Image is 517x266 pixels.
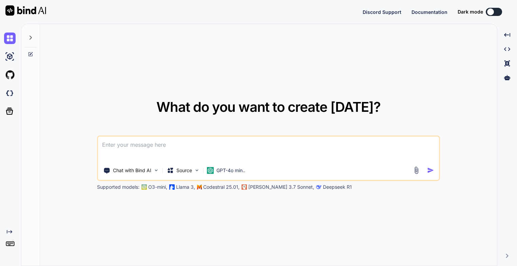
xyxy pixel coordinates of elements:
[4,69,16,81] img: githubLight
[411,8,447,16] button: Documentation
[203,184,240,190] p: Codestral 25.01,
[156,99,381,115] span: What do you want to create [DATE]?
[169,184,175,190] img: Llama2
[197,185,202,189] img: Mistral-AI
[4,33,16,44] img: chat
[207,167,214,174] img: GPT-4o mini
[323,184,352,190] p: Deepseek R1
[176,167,192,174] p: Source
[242,184,247,190] img: claude
[194,167,200,173] img: Pick Models
[141,184,147,190] img: GPT-4
[216,167,245,174] p: GPT-4o min..
[427,167,434,174] img: icon
[148,184,167,190] p: O3-mini,
[458,8,483,15] span: Dark mode
[316,184,322,190] img: claude
[4,87,16,99] img: darkCloudIdeIcon
[5,5,46,16] img: Bind AI
[97,184,139,190] p: Supported models:
[153,167,159,173] img: Pick Tools
[4,51,16,62] img: ai-studio
[363,8,401,16] button: Discord Support
[363,9,401,15] span: Discord Support
[248,184,314,190] p: [PERSON_NAME] 3.7 Sonnet,
[176,184,195,190] p: Llama 3,
[413,166,420,174] img: attachment
[411,9,447,15] span: Documentation
[113,167,151,174] p: Chat with Bind AI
